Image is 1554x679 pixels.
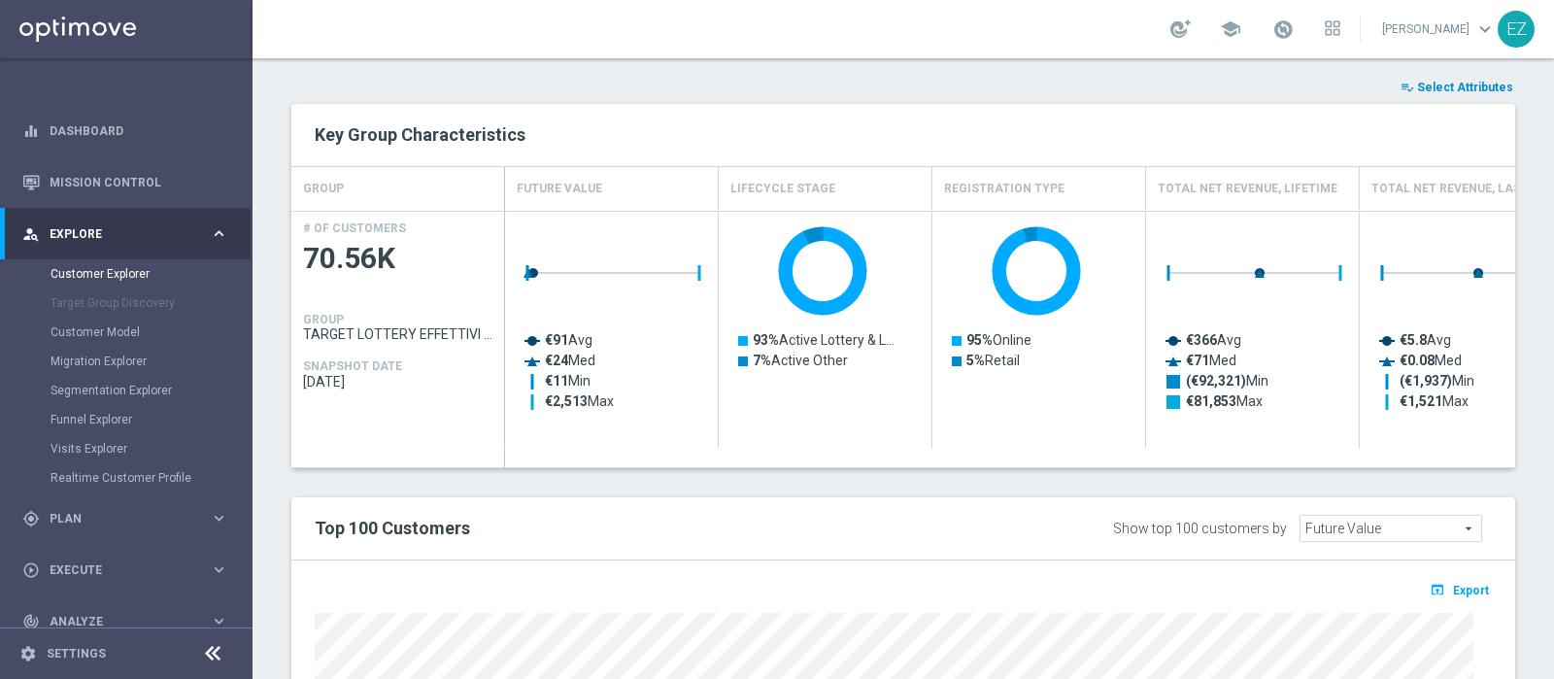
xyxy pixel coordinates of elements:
[21,123,229,139] button: equalizer Dashboard
[1400,373,1452,390] tspan: (€1,937)
[50,616,210,628] span: Analyze
[1380,15,1498,44] a: [PERSON_NAME]keyboard_arrow_down
[730,172,835,206] h4: Lifecycle Stage
[210,612,228,630] i: keyboard_arrow_right
[1400,393,1442,409] tspan: €1,521
[545,373,568,389] tspan: €11
[51,434,251,463] div: Visits Explorer
[21,226,229,242] button: person_search Explore keyboard_arrow_right
[22,510,40,527] i: gps_fixed
[545,393,588,409] tspan: €2,513
[1400,353,1435,368] tspan: €0.08
[22,156,228,208] div: Mission Control
[1427,577,1492,602] button: open_in_browser Export
[303,240,493,278] span: 70.56K
[303,172,344,206] h4: GROUP
[1186,373,1246,390] tspan: (€92,321)
[51,259,251,289] div: Customer Explorer
[22,613,40,630] i: track_changes
[1220,18,1241,40] span: school
[22,225,40,243] i: person_search
[315,123,1492,147] h2: Key Group Characteristics
[966,332,993,348] tspan: 95%
[1401,81,1414,94] i: playlist_add_check
[51,347,251,376] div: Migration Explorer
[303,313,344,326] h4: GROUP
[1498,11,1535,48] div: EZ
[210,224,228,243] i: keyboard_arrow_right
[545,373,591,389] text: Min
[47,648,106,660] a: Settings
[1400,353,1462,368] text: Med
[1186,353,1209,368] tspan: €71
[753,332,895,348] text: Active Lottery & L…
[22,561,40,579] i: play_circle_outline
[50,564,210,576] span: Execute
[22,122,40,140] i: equalizer
[1186,393,1236,409] tspan: €81,853
[22,510,210,527] div: Plan
[944,172,1064,206] h4: Registration Type
[51,376,251,405] div: Segmentation Explorer
[1186,373,1268,390] text: Min
[22,225,210,243] div: Explore
[51,289,251,318] div: Target Group Discovery
[545,353,595,368] text: Med
[51,463,251,492] div: Realtime Customer Profile
[51,441,202,457] a: Visits Explorer
[1400,332,1427,348] tspan: €5.8
[1158,172,1337,206] h4: Total Net Revenue, Lifetime
[1186,353,1236,368] text: Med
[21,614,229,629] button: track_changes Analyze keyboard_arrow_right
[1430,582,1450,597] i: open_in_browser
[1186,332,1241,348] text: Avg
[753,353,848,368] text: Active Other
[303,221,406,235] h4: # OF CUSTOMERS
[1417,81,1513,94] span: Select Attributes
[966,353,985,368] tspan: 5%
[51,383,202,398] a: Segmentation Explorer
[303,326,493,342] span: TARGET LOTTERY EFFETTIVI TOTALE
[50,228,210,240] span: Explore
[1399,77,1515,98] button: playlist_add_check Select Attributes
[50,156,228,208] a: Mission Control
[1453,584,1489,597] span: Export
[545,332,568,348] tspan: €91
[210,509,228,527] i: keyboard_arrow_right
[753,353,771,368] tspan: 7%
[21,511,229,526] button: gps_fixed Plan keyboard_arrow_right
[1113,521,1287,537] div: Show top 100 customers by
[517,172,602,206] h4: Future Value
[966,353,1020,368] text: Retail
[51,266,202,282] a: Customer Explorer
[51,470,202,486] a: Realtime Customer Profile
[51,405,251,434] div: Funnel Explorer
[22,561,210,579] div: Execute
[22,105,228,156] div: Dashboard
[210,560,228,579] i: keyboard_arrow_right
[21,562,229,578] button: play_circle_outline Execute keyboard_arrow_right
[51,354,202,369] a: Migration Explorer
[1400,393,1469,409] text: Max
[22,613,210,630] div: Analyze
[1474,18,1496,40] span: keyboard_arrow_down
[51,324,202,340] a: Customer Model
[51,412,202,427] a: Funnel Explorer
[1186,332,1217,348] tspan: €366
[303,374,493,390] span: 2025-08-26
[21,175,229,190] div: Mission Control
[1400,373,1474,390] text: Min
[545,332,592,348] text: Avg
[315,517,990,540] h2: Top 100 Customers
[50,513,210,525] span: Plan
[753,332,779,348] tspan: 93%
[51,318,251,347] div: Customer Model
[1186,393,1263,409] text: Max
[291,211,505,449] div: Press SPACE to select this row.
[303,359,402,373] h4: SNAPSHOT DATE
